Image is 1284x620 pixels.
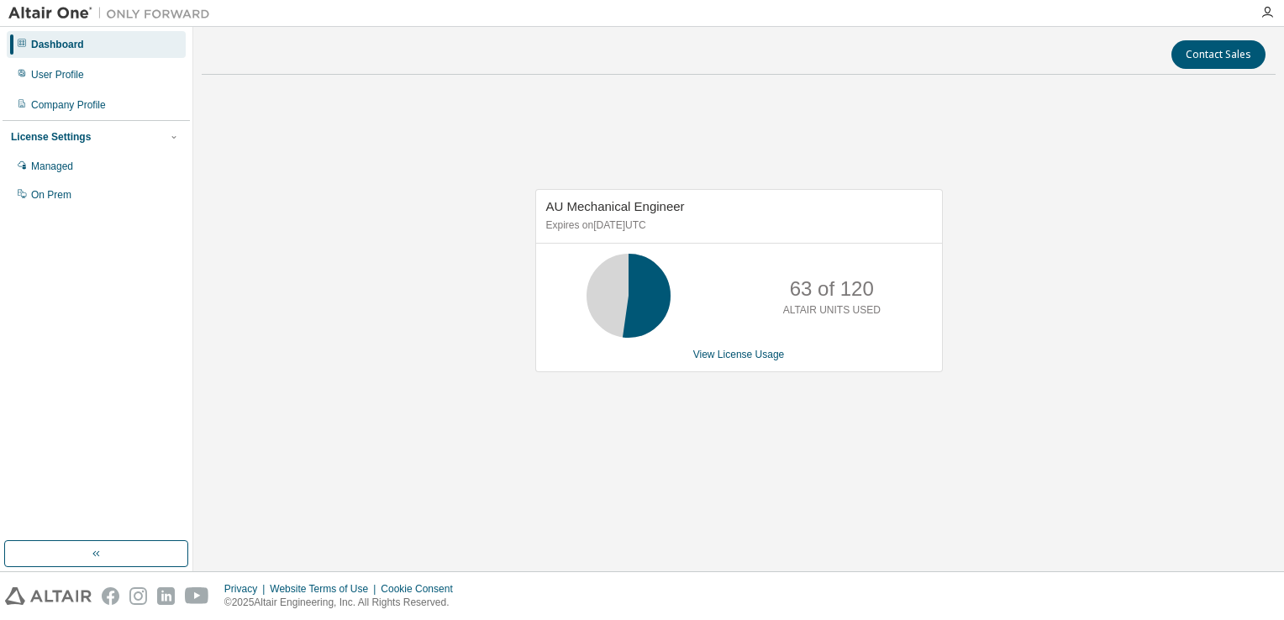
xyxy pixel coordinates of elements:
p: Expires on [DATE] UTC [546,218,928,233]
div: On Prem [31,188,71,202]
div: User Profile [31,68,84,81]
a: View License Usage [693,349,785,360]
span: AU Mechanical Engineer [546,199,685,213]
div: Company Profile [31,98,106,112]
div: Website Terms of Use [270,582,381,596]
div: Managed [31,160,73,173]
img: facebook.svg [102,587,119,605]
img: youtube.svg [185,587,209,605]
div: Privacy [224,582,270,596]
img: instagram.svg [129,587,147,605]
div: Cookie Consent [381,582,462,596]
img: altair_logo.svg [5,587,92,605]
img: Altair One [8,5,218,22]
div: Dashboard [31,38,84,51]
p: 63 of 120 [790,275,874,303]
img: linkedin.svg [157,587,175,605]
p: ALTAIR UNITS USED [783,303,881,318]
div: License Settings [11,130,91,144]
p: © 2025 Altair Engineering, Inc. All Rights Reserved. [224,596,463,610]
button: Contact Sales [1171,40,1266,69]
